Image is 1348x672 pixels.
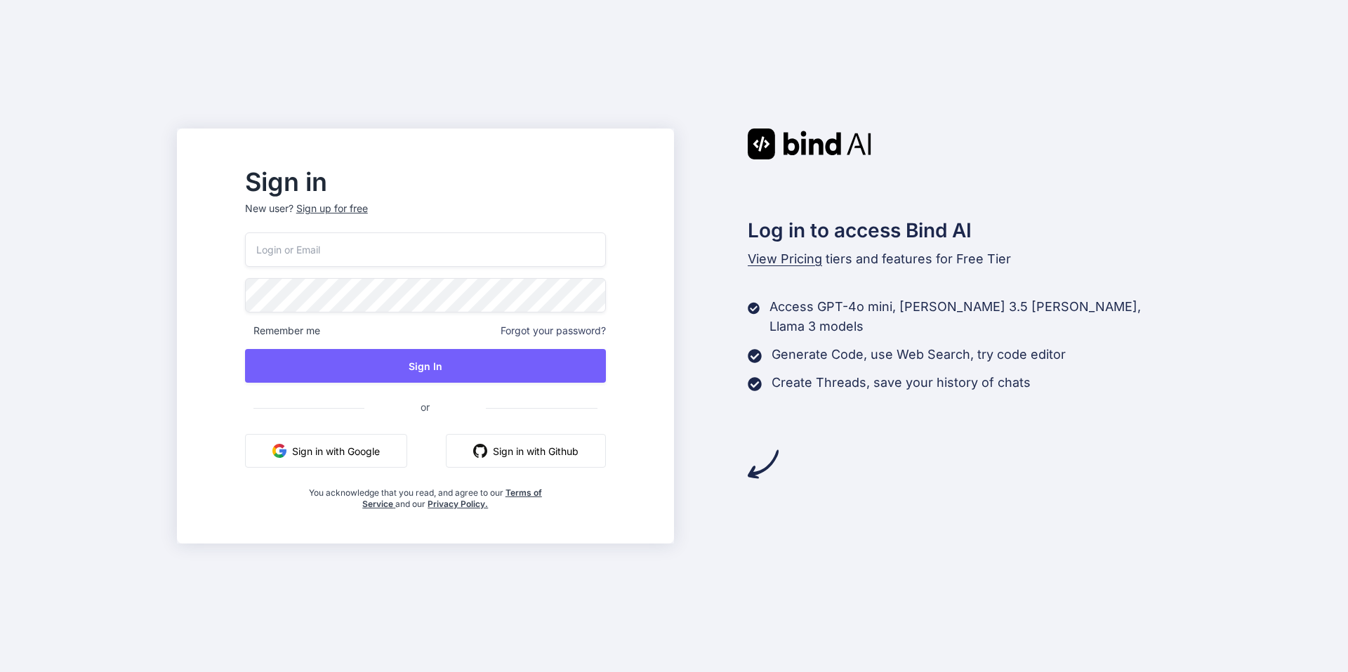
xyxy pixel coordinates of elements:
h2: Sign in [245,171,606,193]
p: Create Threads, save your history of chats [772,373,1031,393]
button: Sign in with Github [446,434,606,468]
h2: Log in to access Bind AI [748,216,1172,245]
img: Bind AI logo [748,129,871,159]
div: You acknowledge that you read, and agree to our and our [305,479,546,510]
a: Privacy Policy. [428,499,488,509]
div: Sign up for free [296,202,368,216]
span: View Pricing [748,251,822,266]
img: arrow [748,449,779,480]
span: or [364,390,486,424]
span: Forgot your password? [501,324,606,338]
button: Sign in with Google [245,434,407,468]
p: New user? [245,202,606,232]
p: Access GPT-4o mini, [PERSON_NAME] 3.5 [PERSON_NAME], Llama 3 models [769,297,1171,336]
img: github [473,444,487,458]
img: google [272,444,286,458]
button: Sign In [245,349,606,383]
input: Login or Email [245,232,606,267]
p: Generate Code, use Web Search, try code editor [772,345,1066,364]
p: tiers and features for Free Tier [748,249,1172,269]
span: Remember me [245,324,320,338]
a: Terms of Service [362,487,542,509]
